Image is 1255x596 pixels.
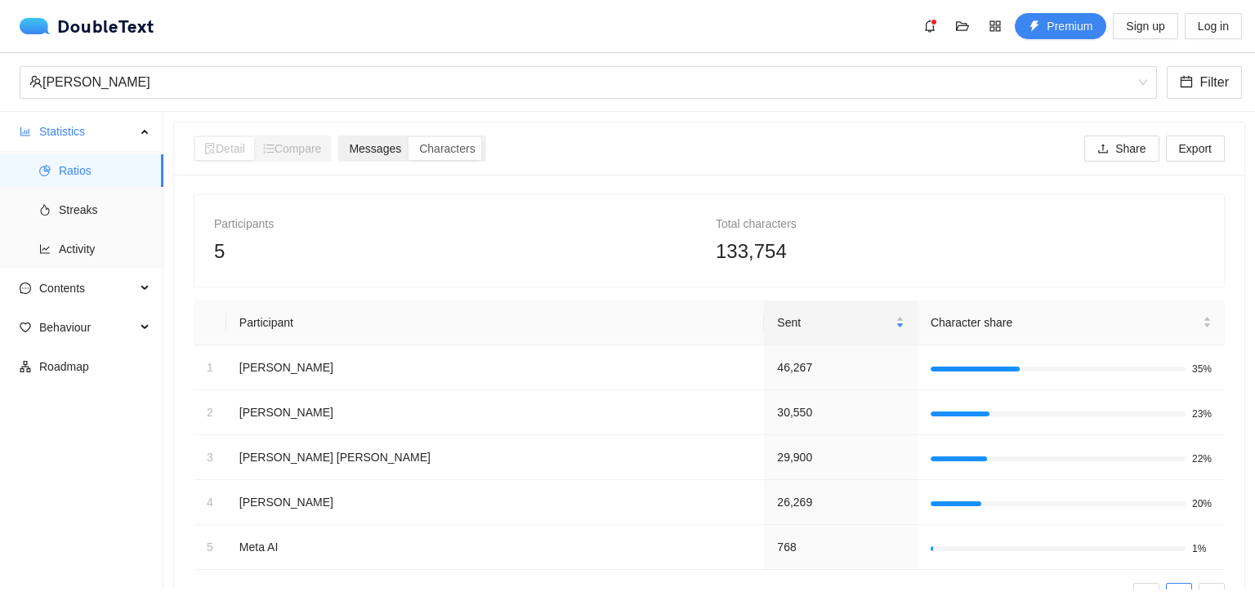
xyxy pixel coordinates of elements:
span: Detail [204,142,245,155]
button: Sign up [1113,13,1177,39]
span: Compare [263,142,322,155]
img: logo [20,18,57,34]
span: apartment [20,361,31,372]
div: Participant [236,314,755,331]
div: 5 [207,538,213,556]
span: Log in [1198,17,1229,35]
td: Meta AI [226,525,765,570]
span: Filter [1199,72,1229,92]
span: 1% [1192,544,1212,554]
span: team [29,75,42,88]
div: 1 [207,358,213,376]
button: calendarFilter [1167,66,1242,99]
span: Premium [1047,17,1092,35]
div: 2 [207,403,213,421]
span: appstore [983,20,1007,33]
span: Streaks [59,193,150,226]
td: [PERSON_NAME] [226,480,765,525]
span: 23% [1192,409,1212,419]
th: Character share [918,300,1225,345]
span: Ratios [59,154,150,187]
span: ordered-list [263,143,275,154]
span: 5 [214,240,225,262]
span: Russell Coquilla [29,67,1147,98]
td: 30,550 [764,390,918,435]
span: pie-chart [39,165,51,176]
button: Export [1166,136,1225,162]
td: 29,900 [764,435,918,480]
span: Characters [419,142,475,155]
button: appstore [982,13,1008,39]
div: DoubleText [20,18,154,34]
span: Contents [39,272,136,305]
span: 133,754 [716,240,787,262]
span: Behaviour [39,311,136,344]
span: Roadmap [39,350,150,383]
span: message [20,282,31,294]
span: Share [1115,140,1146,158]
span: Messages [349,142,401,155]
span: bell [918,20,942,33]
div: [PERSON_NAME] [29,67,1132,98]
div: Participants [214,215,703,233]
button: folder-open [949,13,976,39]
span: 35% [1192,364,1212,374]
span: Statistics [39,115,136,148]
td: [PERSON_NAME] [226,345,765,390]
button: thunderboltPremium [1015,13,1106,39]
span: bar-chart [20,126,31,137]
td: [PERSON_NAME] [PERSON_NAME] [226,435,765,480]
div: 4 [207,493,213,511]
span: 22% [1192,454,1212,464]
span: folder-open [950,20,975,33]
span: fire [39,204,51,216]
td: 26,269 [764,480,918,525]
a: logoDoubleText [20,18,154,34]
span: line-chart [39,243,51,255]
td: 46,267 [764,345,918,390]
span: Character share [931,314,1199,331]
span: Export [1179,140,1212,158]
span: Sign up [1126,17,1164,35]
span: thunderbolt [1029,20,1040,33]
button: uploadShare [1084,136,1159,162]
div: 3 [207,448,213,466]
button: Log in [1185,13,1242,39]
td: [PERSON_NAME] [226,390,765,435]
span: calendar [1180,75,1193,91]
td: 768 [764,525,918,570]
span: Activity [59,233,150,265]
div: Total characters [716,215,1204,233]
span: heart [20,322,31,333]
button: bell [917,13,943,39]
span: file-search [204,143,216,154]
span: 20% [1192,499,1212,509]
span: upload [1097,143,1109,156]
span: Sent [777,314,892,331]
